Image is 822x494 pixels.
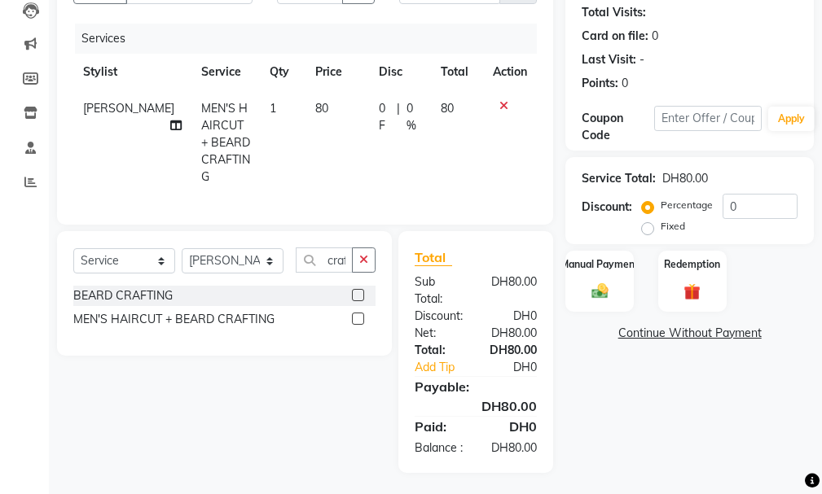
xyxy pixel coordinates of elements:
[402,273,476,308] div: Sub Total:
[661,198,713,212] label: Percentage
[402,308,476,325] div: Discount:
[483,54,537,90] th: Action
[768,107,815,131] button: Apply
[402,342,476,359] div: Total:
[679,282,706,302] img: _gift.svg
[201,101,250,184] span: MEN'S HAIRCUT + BEARD CRAFTING
[415,249,452,266] span: Total
[476,439,549,457] div: DH80.00
[379,100,391,134] span: 0 F
[488,359,549,376] div: DH0
[582,75,618,92] div: Points:
[582,199,632,216] div: Discount:
[431,54,483,90] th: Total
[397,100,400,134] span: |
[476,308,549,325] div: DH0
[83,101,174,116] span: [PERSON_NAME]
[73,54,191,90] th: Stylist
[652,28,658,45] div: 0
[582,4,646,21] div: Total Visits:
[75,24,549,54] div: Services
[73,311,275,328] div: MEN'S HAIRCUT + BEARD CRAFTING
[402,417,476,436] div: Paid:
[260,54,306,90] th: Qty
[73,287,173,304] div: BEARD CRAFTING
[315,101,328,116] span: 80
[402,396,549,416] div: DH80.00
[296,247,353,273] input: Search or Scan
[476,325,549,342] div: DH80.00
[622,75,628,92] div: 0
[640,51,644,68] div: -
[582,51,636,68] div: Last Visit:
[402,325,476,342] div: Net:
[569,325,811,342] a: Continue Without Payment
[369,54,431,90] th: Disc
[654,106,762,131] input: Enter Offer / Coupon Code
[191,54,260,90] th: Service
[587,282,613,300] img: _cash.svg
[476,273,549,308] div: DH80.00
[476,342,549,359] div: DH80.00
[407,100,421,134] span: 0 %
[402,377,549,396] div: Payable:
[402,359,488,376] a: Add Tip
[582,28,648,45] div: Card on file:
[402,439,476,457] div: Balance :
[441,101,454,116] span: 80
[476,417,549,436] div: DH0
[582,110,653,144] div: Coupon Code
[662,170,708,187] div: DH80.00
[582,170,656,187] div: Service Total:
[560,257,639,272] label: Manual Payment
[270,101,276,116] span: 1
[664,257,720,272] label: Redemption
[661,219,685,234] label: Fixed
[306,54,369,90] th: Price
